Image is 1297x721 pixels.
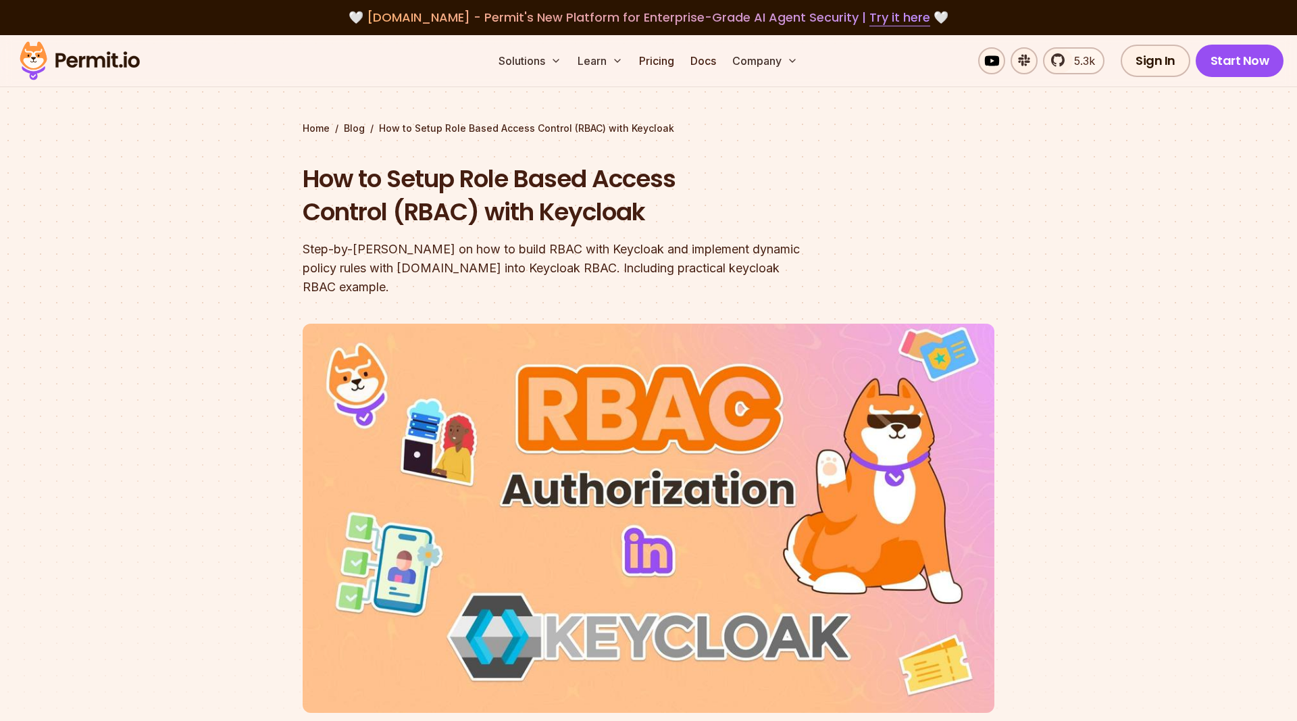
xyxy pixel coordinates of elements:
[1196,45,1284,77] a: Start Now
[344,122,365,135] a: Blog
[14,38,146,84] img: Permit logo
[303,122,330,135] a: Home
[869,9,930,26] a: Try it here
[685,47,721,74] a: Docs
[493,47,567,74] button: Solutions
[303,122,994,135] div: / /
[303,240,821,297] div: Step-by-[PERSON_NAME] on how to build RBAC with Keycloak and implement dynamic policy rules with ...
[32,8,1265,27] div: 🤍 🤍
[727,47,803,74] button: Company
[303,162,821,229] h1: How to Setup Role Based Access Control (RBAC) with Keycloak
[1121,45,1190,77] a: Sign In
[1066,53,1095,69] span: 5.3k
[1043,47,1104,74] a: 5.3k
[634,47,680,74] a: Pricing
[572,47,628,74] button: Learn
[367,9,930,26] span: [DOMAIN_NAME] - Permit's New Platform for Enterprise-Grade AI Agent Security |
[303,324,994,713] img: How to Setup Role Based Access Control (RBAC) with Keycloak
